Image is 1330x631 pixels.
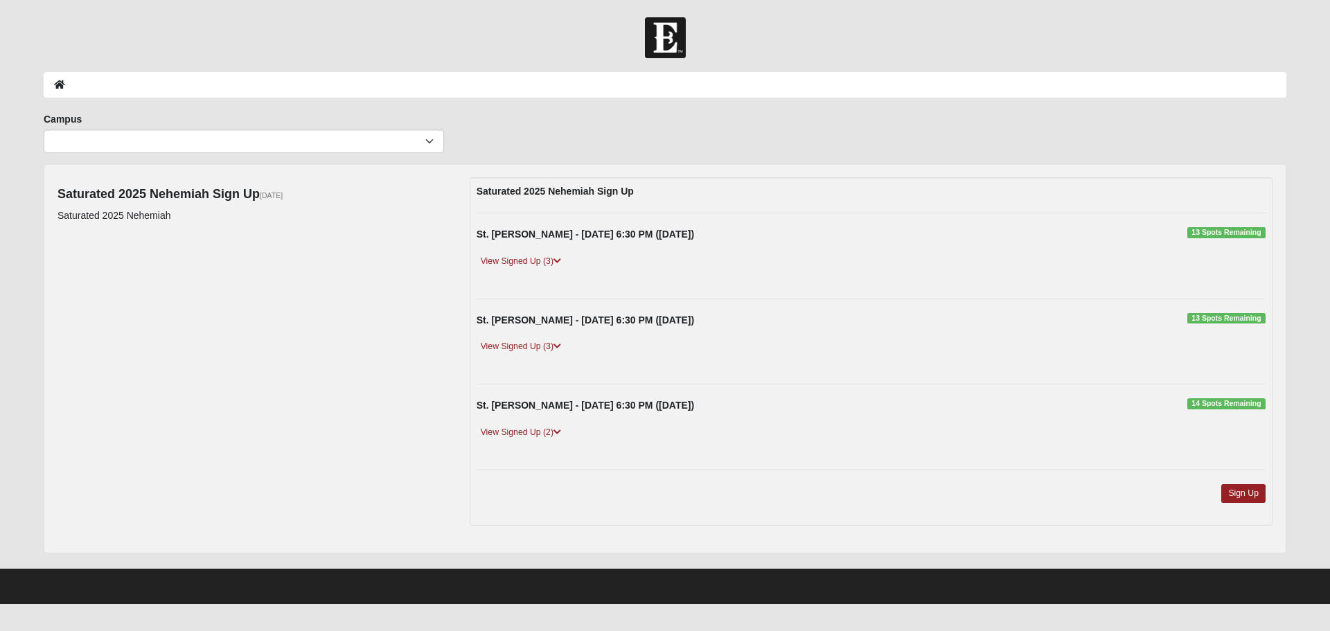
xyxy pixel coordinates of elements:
[477,186,634,197] strong: Saturated 2025 Nehemiah Sign Up
[477,339,565,354] a: View Signed Up (3)
[1187,313,1266,324] span: 13 Spots Remaining
[477,425,565,440] a: View Signed Up (2)
[477,400,694,411] strong: St. [PERSON_NAME] - [DATE] 6:30 PM ([DATE])
[44,112,82,126] label: Campus
[645,17,686,58] img: Church of Eleven22 Logo
[57,187,283,202] h4: Saturated 2025 Nehemiah Sign Up
[1221,484,1266,503] a: Sign Up
[477,229,694,240] strong: St. [PERSON_NAME] - [DATE] 6:30 PM ([DATE])
[477,254,565,269] a: View Signed Up (3)
[1187,398,1266,409] span: 14 Spots Remaining
[1187,227,1266,238] span: 13 Spots Remaining
[260,191,283,199] small: [DATE]
[477,314,694,326] strong: St. [PERSON_NAME] - [DATE] 6:30 PM ([DATE])
[57,208,283,223] p: Saturated 2025 Nehemiah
